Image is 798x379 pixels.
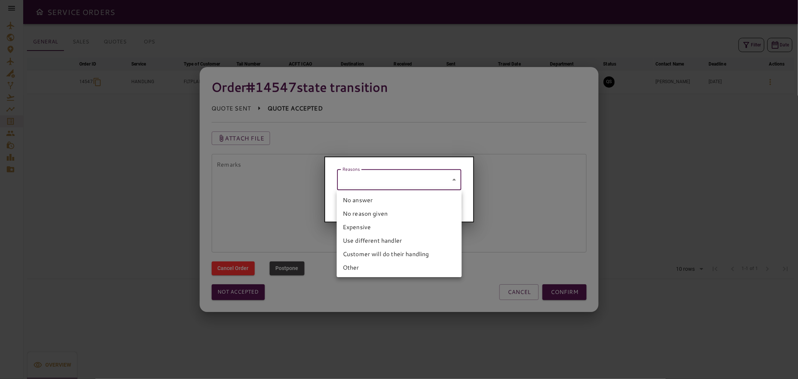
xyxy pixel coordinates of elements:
li: Expensive [337,220,462,234]
li: Other [337,261,462,274]
li: Customer will do their handling [337,247,462,261]
li: No answer [337,193,462,207]
li: Use different handler [337,234,462,247]
li: No reason given [337,207,462,220]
